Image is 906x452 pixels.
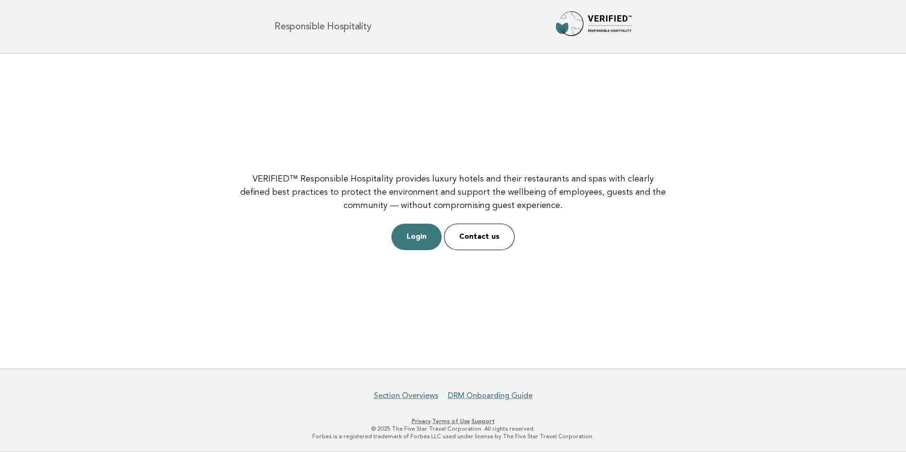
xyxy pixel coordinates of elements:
h1: Responsible Hospitality [274,22,371,31]
p: VERIFIED™ Responsible Hospitality provides luxury hotels and their restaurants and spas with clea... [238,172,668,212]
a: Terms of Use [432,418,470,425]
p: © 2025 The Five Star Travel Corporation. All rights reserved. [163,425,743,433]
a: Section Overviews [374,391,438,400]
a: Login [391,224,442,250]
a: Privacy [412,418,431,425]
p: Forbes is a registered trademark of Forbes LLC used under license by The Five Star Travel Corpora... [163,433,743,440]
img: Forbes Travel Guide [556,11,632,42]
a: Support [471,418,495,425]
a: DRM Onboarding Guide [448,391,533,400]
a: Contact us [444,224,515,250]
p: · · [163,417,743,425]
